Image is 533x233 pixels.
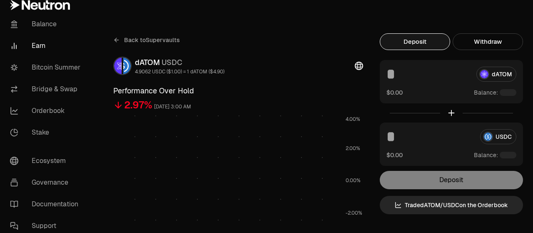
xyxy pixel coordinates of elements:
[3,193,90,215] a: Documentation
[113,85,363,97] h3: Performance Over Hold
[3,57,90,78] a: Bitcoin Summer
[3,122,90,143] a: Stake
[386,151,403,159] button: $0.00
[124,36,180,44] span: Back to Supervaults
[380,33,450,50] button: Deposit
[3,35,90,57] a: Earn
[3,100,90,122] a: Orderbook
[346,145,360,152] tspan: 2.00%
[346,116,360,123] tspan: 4.00%
[162,58,182,67] span: USDC
[453,33,523,50] button: Withdraw
[346,210,362,216] tspan: -2.00%
[114,58,122,74] img: dATOM Logo
[346,177,361,184] tspan: 0.00%
[386,88,403,97] button: $0.00
[380,196,523,214] a: TradedATOM/USDCon the Orderbook
[3,150,90,172] a: Ecosystem
[135,57,224,68] div: dATOM
[113,33,180,47] a: Back toSupervaults
[474,151,498,159] span: Balance:
[3,172,90,193] a: Governance
[135,68,224,75] div: 4.9062 USDC ($1.00) = 1 dATOM ($4.90)
[154,102,191,112] div: [DATE] 3:00 AM
[123,58,131,74] img: USDC Logo
[124,98,152,112] div: 2.97%
[3,78,90,100] a: Bridge & Swap
[3,13,90,35] a: Balance
[474,88,498,97] span: Balance:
